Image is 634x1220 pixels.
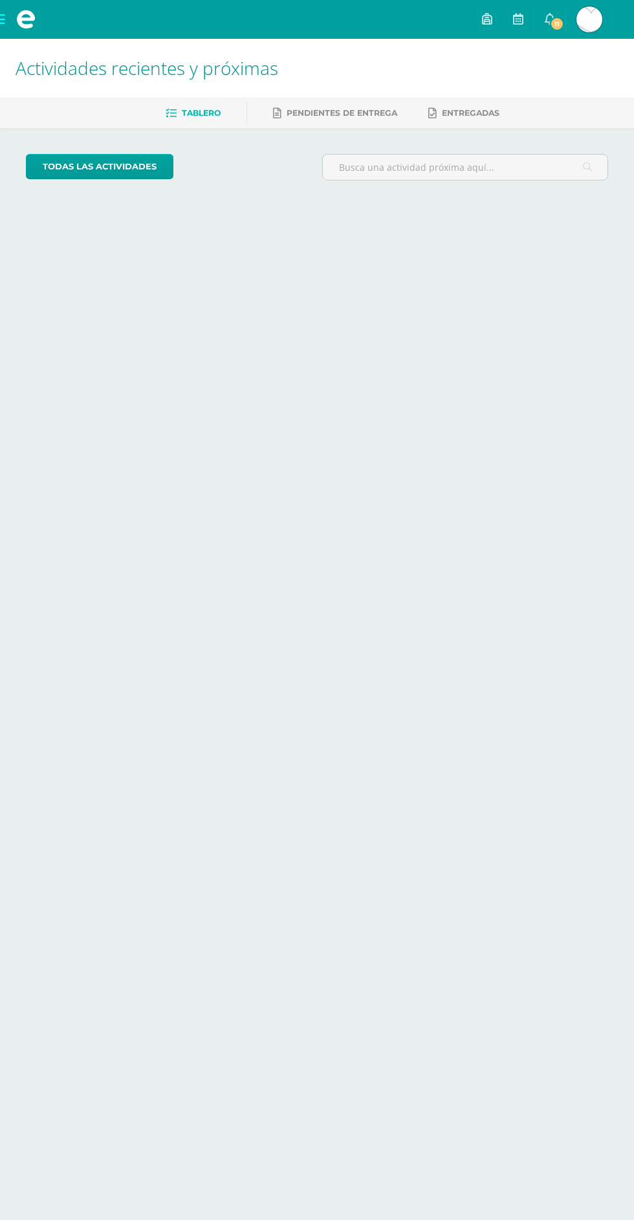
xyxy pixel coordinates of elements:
img: a1187bd3a51ce745b0c16f11b77a51d9.png [576,6,602,32]
a: Entregadas [428,103,499,124]
a: Pendientes de entrega [273,103,397,124]
span: Actividades recientes y próximas [16,56,278,80]
span: 11 [550,17,564,31]
input: Busca una actividad próxima aquí... [323,155,607,180]
a: Tablero [166,103,221,124]
span: Entregadas [442,108,499,118]
span: Pendientes de entrega [287,108,397,118]
span: Tablero [182,108,221,118]
a: todas las Actividades [26,154,173,179]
